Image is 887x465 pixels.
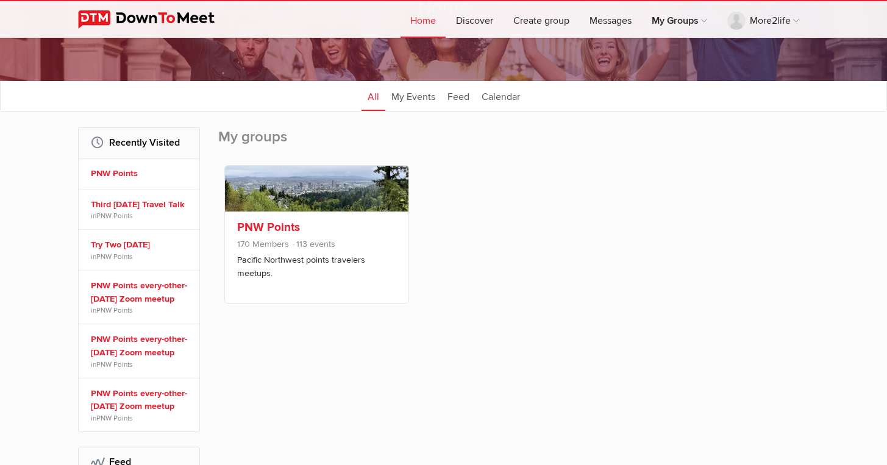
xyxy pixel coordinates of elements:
span: 170 Members [237,239,289,249]
a: PNW Points [96,360,132,369]
a: PNW Points [96,414,132,422]
p: Pacific Northwest points travelers meetups. [237,254,396,280]
a: PNW Points [91,167,191,180]
a: PNW Points every-other-[DATE] Zoom meetup [91,279,191,305]
a: Messages [580,1,641,38]
span: in [91,413,191,423]
a: PNW Points [96,211,132,220]
a: My Events [385,80,441,111]
a: Feed [441,80,476,111]
h2: My groups [218,127,810,159]
span: in [91,252,191,261]
span: in [91,305,191,315]
h2: Recently Visited [91,128,187,157]
a: Home [401,1,446,38]
img: DownToMeet [78,10,233,29]
a: PNW Points every-other-[DATE] Zoom meetup [91,387,191,413]
a: Calendar [476,80,526,111]
a: Try Two [DATE] [91,238,191,252]
a: All [362,80,385,111]
span: in [91,211,191,221]
a: PNW Points [96,306,132,314]
a: Discover [446,1,503,38]
span: 113 events [291,239,335,249]
a: Create group [504,1,579,38]
a: PNW Points every-other-[DATE] Zoom meetup [91,333,191,359]
a: More2life [718,1,809,38]
a: PNW Points [237,220,300,235]
span: in [91,360,191,369]
a: Third [DATE] Travel Talk [91,198,191,211]
a: PNW Points [96,252,132,261]
a: My Groups [642,1,717,38]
